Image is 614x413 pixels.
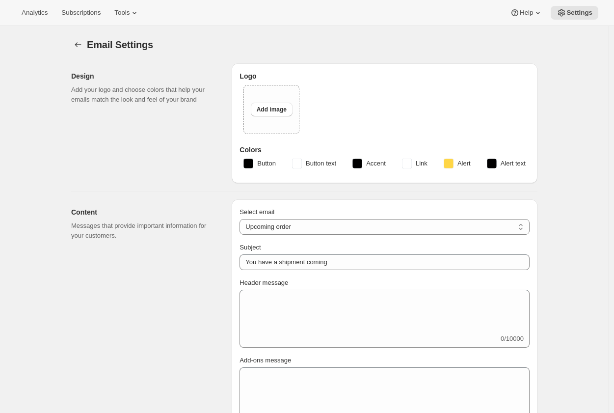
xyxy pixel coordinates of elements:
[438,156,477,171] button: Alert
[22,9,48,17] span: Analytics
[71,207,216,217] h2: Content
[551,6,598,20] button: Settings
[251,103,293,116] button: Add image
[240,279,288,286] span: Header message
[240,208,274,216] span: Select email
[61,9,101,17] span: Subscriptions
[71,85,216,105] p: Add your logo and choose colors that help your emails match the look and feel of your brand
[416,159,427,168] span: Link
[286,156,342,171] button: Button text
[114,9,130,17] span: Tools
[16,6,53,20] button: Analytics
[457,159,471,168] span: Alert
[87,39,153,50] span: Email Settings
[504,6,549,20] button: Help
[481,156,532,171] button: Alert text
[396,156,433,171] button: Link
[520,9,533,17] span: Help
[55,6,107,20] button: Subscriptions
[240,357,291,364] span: Add-ons message
[71,71,216,81] h2: Design
[257,159,276,168] span: Button
[347,156,392,171] button: Accent
[71,221,216,241] p: Messages that provide important information for your customers.
[257,106,287,113] span: Add image
[240,145,530,155] h3: Colors
[71,38,85,52] button: Settings
[366,159,386,168] span: Accent
[306,159,336,168] span: Button text
[238,156,282,171] button: Button
[108,6,145,20] button: Tools
[566,9,592,17] span: Settings
[501,159,526,168] span: Alert text
[240,71,530,81] h3: Logo
[240,244,261,251] span: Subject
